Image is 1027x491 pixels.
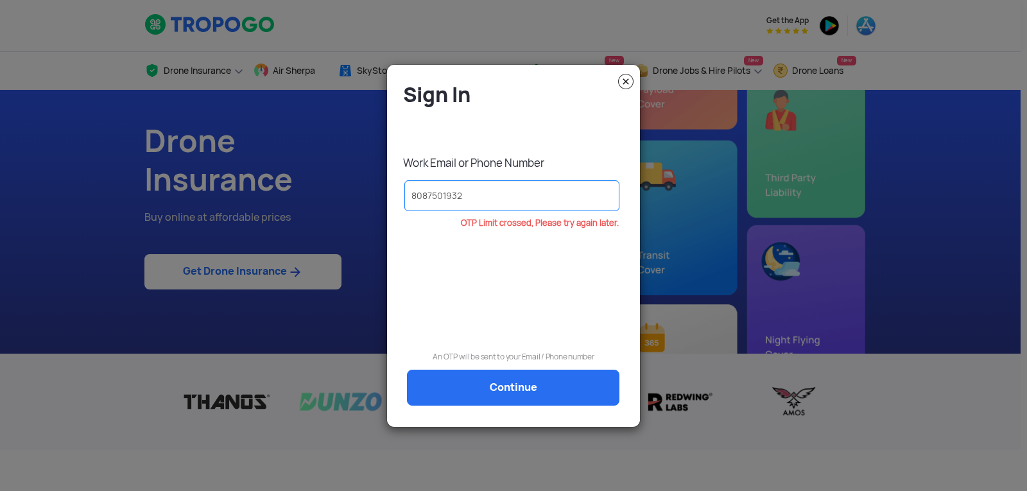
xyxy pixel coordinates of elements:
p: An OTP will be sent to your Email / Phone number [397,350,630,363]
input: Your Email Id / Phone Number [404,180,619,211]
img: close [618,74,634,89]
h4: Sign In [403,82,630,108]
a: Continue [407,370,619,406]
p: OTP Limit crossed, Please try again later. [397,219,619,228]
p: Work Email or Phone Number [403,156,630,170]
